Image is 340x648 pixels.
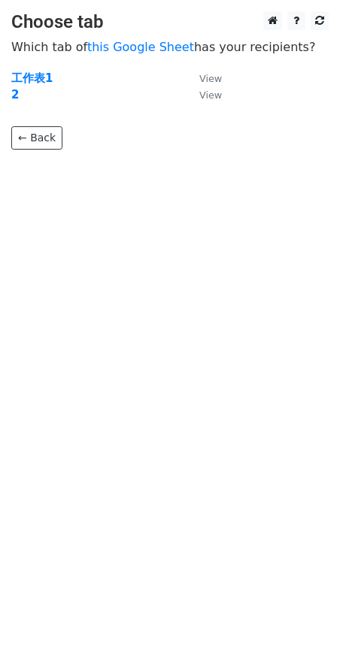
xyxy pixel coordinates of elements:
a: 2 [11,88,19,101]
a: this Google Sheet [87,40,194,54]
a: 工作表1 [11,71,53,85]
h3: Choose tab [11,11,329,33]
a: View [184,71,222,85]
a: View [184,88,222,101]
a: ← Back [11,126,62,150]
small: View [199,89,222,101]
small: View [199,73,222,84]
p: Which tab of has your recipients? [11,39,329,55]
